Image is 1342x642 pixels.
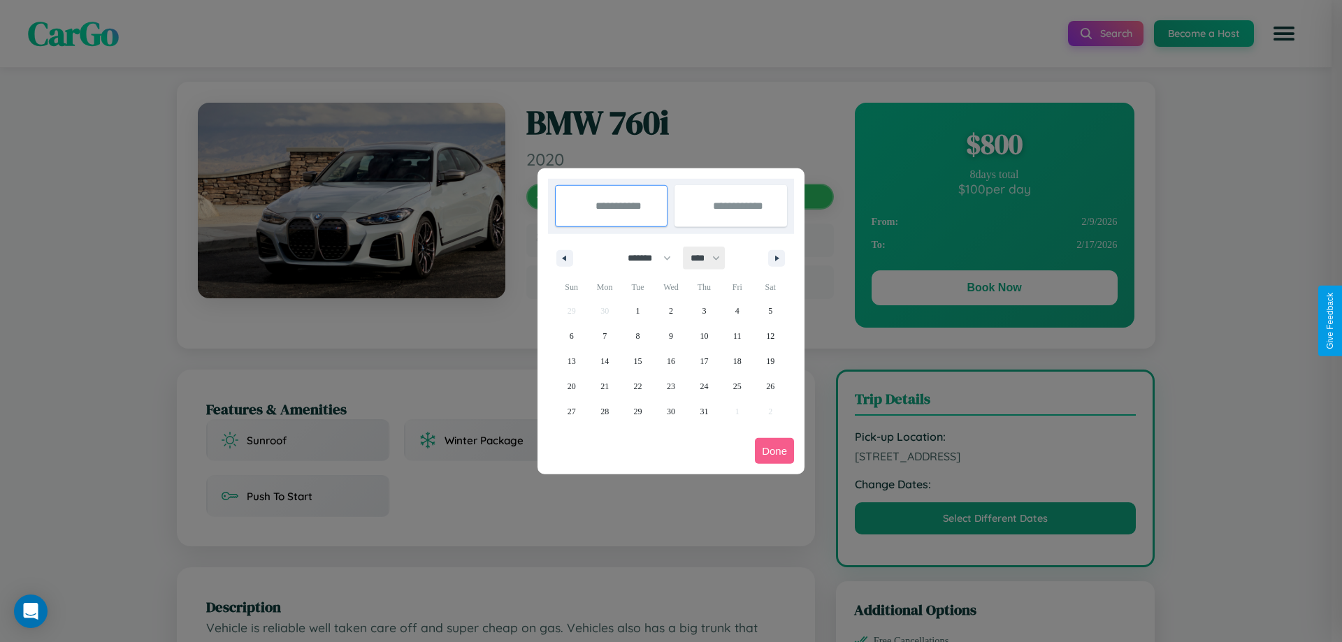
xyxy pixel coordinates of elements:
[721,323,753,349] button: 11
[588,399,621,424] button: 28
[754,276,787,298] span: Sat
[555,374,588,399] button: 20
[721,349,753,374] button: 18
[654,298,687,323] button: 2
[636,298,640,323] span: 1
[621,276,654,298] span: Tue
[688,399,721,424] button: 31
[721,276,753,298] span: Fri
[621,298,654,323] button: 1
[700,323,708,349] span: 10
[634,349,642,374] span: 15
[568,374,576,399] span: 20
[14,594,48,628] div: Open Intercom Messenger
[688,298,721,323] button: 3
[766,349,774,374] span: 19
[667,349,675,374] span: 16
[754,374,787,399] button: 26
[600,349,609,374] span: 14
[754,323,787,349] button: 12
[702,298,706,323] span: 3
[600,399,609,424] span: 28
[667,374,675,399] span: 23
[555,399,588,424] button: 27
[654,349,687,374] button: 16
[621,323,654,349] button: 8
[634,399,642,424] span: 29
[555,349,588,374] button: 13
[735,298,739,323] span: 4
[700,399,708,424] span: 31
[654,399,687,424] button: 30
[621,374,654,399] button: 22
[688,323,721,349] button: 10
[654,374,687,399] button: 23
[654,276,687,298] span: Wed
[669,298,673,323] span: 2
[1325,293,1335,349] div: Give Feedback
[555,276,588,298] span: Sun
[634,374,642,399] span: 22
[568,349,576,374] span: 13
[733,349,742,374] span: 18
[721,374,753,399] button: 25
[621,349,654,374] button: 15
[654,323,687,349] button: 9
[669,323,673,349] span: 9
[754,298,787,323] button: 5
[768,298,772,323] span: 5
[755,438,794,464] button: Done
[555,323,588,349] button: 6
[688,349,721,374] button: 17
[688,374,721,399] button: 24
[603,323,607,349] span: 7
[688,276,721,298] span: Thu
[667,399,675,424] span: 30
[733,323,742,349] span: 11
[621,399,654,424] button: 29
[766,323,774,349] span: 12
[588,374,621,399] button: 21
[588,276,621,298] span: Mon
[721,298,753,323] button: 4
[600,374,609,399] span: 21
[588,323,621,349] button: 7
[568,399,576,424] span: 27
[766,374,774,399] span: 26
[733,374,742,399] span: 25
[700,374,708,399] span: 24
[754,349,787,374] button: 19
[700,349,708,374] span: 17
[570,323,574,349] span: 6
[588,349,621,374] button: 14
[636,323,640,349] span: 8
